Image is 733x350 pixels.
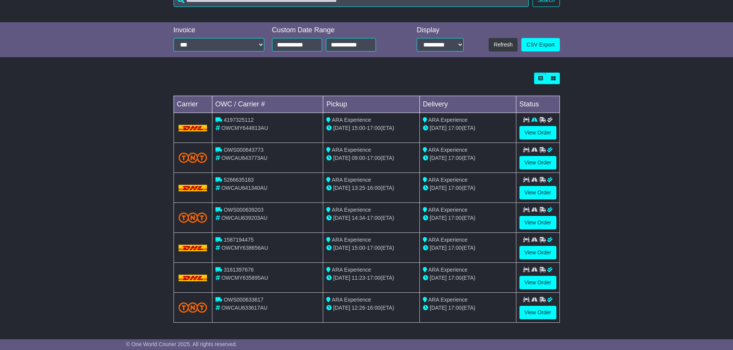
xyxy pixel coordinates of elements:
[352,185,365,191] span: 13:25
[179,245,207,251] img: DHL.png
[332,207,371,213] span: ARA Experience
[224,237,254,243] span: 1587194475
[212,96,323,113] td: OWC / Carrier #
[333,185,350,191] span: [DATE]
[221,185,267,191] span: OWCAU641340AU
[326,244,416,252] div: - (ETA)
[367,125,381,131] span: 17:00
[224,207,264,213] span: OWS000639203
[423,124,513,132] div: (ETA)
[367,245,381,251] span: 17:00
[126,341,237,347] span: © One World Courier 2025. All rights reserved.
[323,96,420,113] td: Pickup
[519,156,556,169] a: View Order
[333,305,350,311] span: [DATE]
[179,275,207,281] img: DHL.png
[519,246,556,259] a: View Order
[174,96,212,113] td: Carrier
[423,244,513,252] div: (ETA)
[332,117,371,123] span: ARA Experience
[430,185,447,191] span: [DATE]
[332,147,371,153] span: ARA Experience
[352,215,365,221] span: 14:34
[333,215,350,221] span: [DATE]
[423,274,513,282] div: (ETA)
[326,274,416,282] div: - (ETA)
[423,214,513,222] div: (ETA)
[224,147,264,153] span: OWS000643773
[430,275,447,281] span: [DATE]
[333,275,350,281] span: [DATE]
[352,275,365,281] span: 11:23
[326,124,416,132] div: - (ETA)
[423,154,513,162] div: (ETA)
[367,185,381,191] span: 16:00
[428,207,468,213] span: ARA Experience
[428,117,468,123] span: ARA Experience
[430,305,447,311] span: [DATE]
[367,305,381,311] span: 16:00
[489,38,518,51] button: Refresh
[428,147,468,153] span: ARA Experience
[326,214,416,222] div: - (ETA)
[521,38,559,51] a: CSV Export
[224,297,264,303] span: OWS000633617
[174,26,264,35] div: Invoice
[179,153,207,163] img: TNT_Domestic.png
[326,304,416,312] div: - (ETA)
[367,215,381,221] span: 17:00
[448,215,462,221] span: 17:00
[333,125,350,131] span: [DATE]
[428,177,468,183] span: ARA Experience
[367,275,381,281] span: 17:00
[519,276,556,289] a: View Order
[326,184,416,192] div: - (ETA)
[519,306,556,319] a: View Order
[224,267,254,273] span: 3161397676
[430,125,447,131] span: [DATE]
[419,96,516,113] td: Delivery
[428,267,468,273] span: ARA Experience
[221,245,268,251] span: OWCMY638656AU
[272,26,396,35] div: Custom Date Range
[332,267,371,273] span: ARA Experience
[519,126,556,139] a: View Order
[179,212,207,223] img: TNT_Domestic.png
[448,305,462,311] span: 17:00
[417,26,464,35] div: Display
[423,304,513,312] div: (ETA)
[332,177,371,183] span: ARA Experience
[428,297,468,303] span: ARA Experience
[519,186,556,199] a: View Order
[333,155,350,161] span: [DATE]
[352,245,365,251] span: 15:00
[352,125,365,131] span: 15:00
[448,185,462,191] span: 17:00
[332,237,371,243] span: ARA Experience
[516,96,559,113] td: Status
[221,155,267,161] span: OWCAU643773AU
[221,125,268,131] span: OWCMY644813AU
[221,215,267,221] span: OWCAU639203AU
[221,275,268,281] span: OWCMY635895AU
[224,117,254,123] span: 4197325112
[430,215,447,221] span: [DATE]
[224,177,254,183] span: 5266635183
[423,184,513,192] div: (ETA)
[179,185,207,191] img: DHL.png
[430,155,447,161] span: [DATE]
[221,305,267,311] span: OWCAU633617AU
[352,305,365,311] span: 12:26
[179,125,207,131] img: DHL.png
[428,237,468,243] span: ARA Experience
[352,155,365,161] span: 09:00
[448,275,462,281] span: 17:00
[367,155,381,161] span: 17:00
[448,155,462,161] span: 17:00
[448,245,462,251] span: 17:00
[332,297,371,303] span: ARA Experience
[519,216,556,229] a: View Order
[430,245,447,251] span: [DATE]
[448,125,462,131] span: 17:00
[326,154,416,162] div: - (ETA)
